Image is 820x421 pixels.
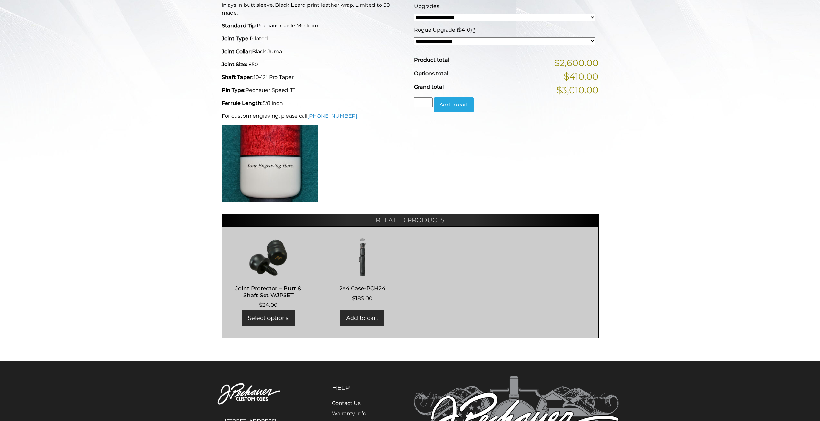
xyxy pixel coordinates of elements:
span: $ [259,302,262,308]
strong: Joint Type: [222,35,250,42]
input: Product quantity [414,97,433,107]
a: Joint Protector – Butt & Shaft Set WJPSET $24.00 [228,238,309,309]
h2: Related products [222,214,599,226]
a: Add to cart: “2x4 Case-PCH24” [340,310,384,326]
strong: Pin Type: [222,87,246,93]
p: 10-12" Pro Taper [222,74,406,81]
a: Contact Us [332,400,361,406]
p: Black Juma [222,48,406,55]
strong: Ferrule Length: [222,100,263,106]
abbr: required [473,27,475,33]
strong: Shaft Taper: [222,74,254,80]
span: $410.00 [564,70,599,83]
p: 5/8 inch [222,99,406,107]
span: $3,010.00 [556,83,599,97]
h5: Help [332,384,382,392]
strong: Joint Size: [222,61,247,67]
span: Rogue Upgrade ($410) [414,27,472,33]
span: $2,600.00 [554,56,599,70]
p: For custom engraving, please call [222,112,406,120]
span: Grand total [414,84,444,90]
p: .850 [222,61,406,68]
a: Select options for “Joint Protector - Butt & Shaft Set WJPSET” [242,310,295,326]
span: Product total [414,57,449,63]
img: 2x4 Case-PCH24 [322,238,402,277]
p: Pechauer Speed JT [222,86,406,94]
span: $ [352,295,355,302]
bdi: 24.00 [259,302,277,308]
p: Pechauer Jade Medium [222,22,406,30]
img: Joint Protector - Butt & Shaft Set WJPSET [228,238,309,277]
span: Options total [414,70,448,76]
a: [PHONE_NUMBER]. [307,113,358,119]
button: Add to cart [434,97,474,112]
strong: Joint Collar: [222,48,252,55]
bdi: 185.00 [352,295,372,302]
h2: Joint Protector – Butt & Shaft Set WJPSET [228,283,309,301]
h2: 2×4 Case-PCH24 [322,283,402,295]
p: Piloted [222,35,406,43]
span: Upgrades [414,3,439,9]
img: Pechauer Custom Cues [201,376,300,412]
a: 2×4 Case-PCH24 $185.00 [322,238,402,303]
a: Warranty Info [332,410,366,416]
strong: Standard Tip: [222,23,257,29]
